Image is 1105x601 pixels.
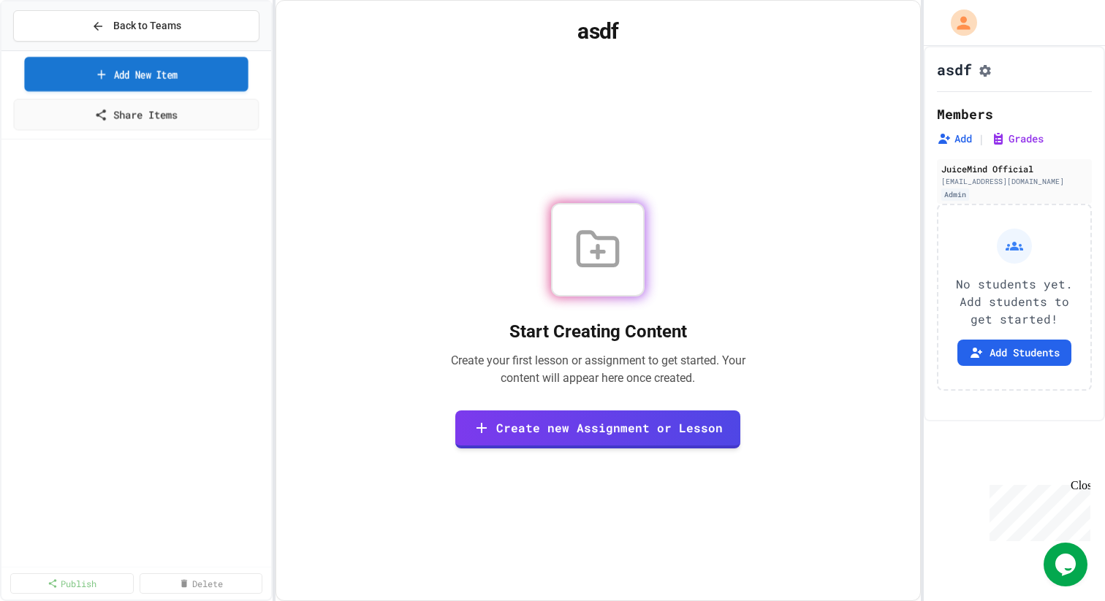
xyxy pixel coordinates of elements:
[113,18,181,34] span: Back to Teams
[434,352,762,387] p: Create your first lesson or assignment to get started. Your content will appear here once created.
[140,573,263,594] a: Delete
[978,130,985,148] span: |
[10,573,134,594] a: Publish
[1044,543,1090,586] iframe: chat widget
[941,176,1087,187] div: [EMAIL_ADDRESS][DOMAIN_NAME]
[14,99,259,130] a: Share Items
[24,57,248,91] a: Add New Item
[984,479,1090,541] iframe: chat widget
[950,275,1079,328] p: No students yet. Add students to get started!
[455,410,740,448] a: Create new Assignment or Lesson
[937,59,972,80] h1: asdf
[294,18,903,45] h1: asdf
[941,162,1087,175] div: JuiceMind Official
[978,61,992,78] button: Assignment Settings
[6,6,101,93] div: Chat with us now!Close
[991,131,1044,146] button: Grades
[941,188,969,201] div: Admin
[937,104,993,124] h2: Members
[937,131,972,146] button: Add
[957,340,1071,366] button: Add Students
[935,6,981,39] div: My Account
[434,320,762,343] h2: Start Creating Content
[13,10,259,42] button: Back to Teams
